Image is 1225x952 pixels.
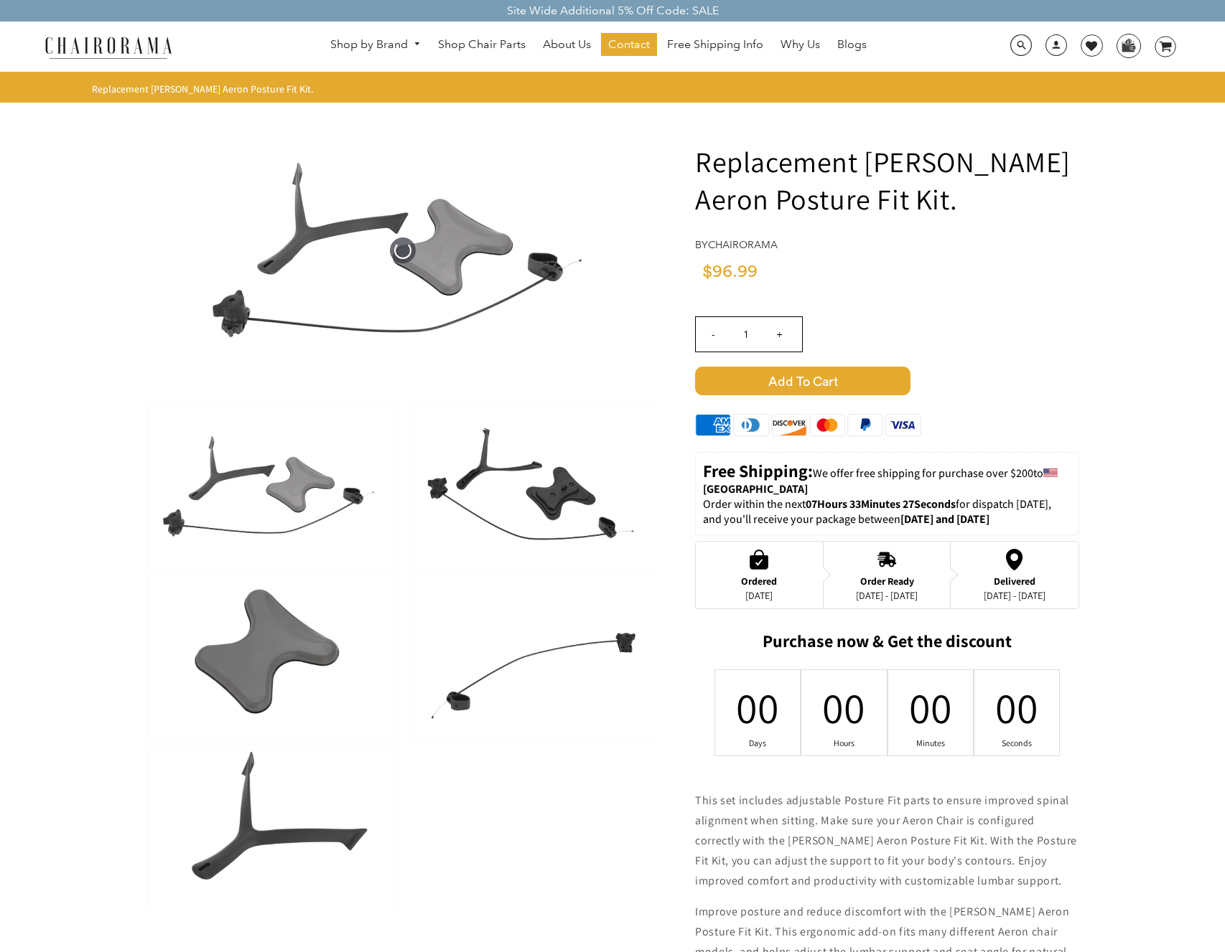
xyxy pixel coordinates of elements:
div: Minutes [921,737,940,749]
nav: breadcrumbs [92,83,319,95]
p: to [703,460,1071,497]
div: Delivered [984,575,1045,587]
span: Blogs [837,37,867,52]
h1: Replacement [PERSON_NAME] Aeron Posture Fit Kit. [695,143,1079,217]
a: Shop by Brand [323,34,428,56]
div: 00 [1007,679,1026,735]
div: Seconds [1007,737,1026,749]
span: 07Hours 33Minutes 27Seconds [806,496,956,512]
span: Replacement [PERSON_NAME] Aeron Posture Fit Kit. [92,83,314,95]
div: 00 [748,679,767,735]
img: WhatsApp_Image_2024-07-12_at_16.23.01.webp [1117,34,1140,56]
p: This set includes adjustable Posture Fit parts to ensure improved spinal alignment when sitting. ... [695,791,1079,891]
strong: [DATE] and [DATE] [900,512,989,527]
img: Replacement Herman Miller Aeron Posture Fit Kit. - chairorama [149,745,395,910]
span: $96.99 [702,263,758,281]
div: 00 [835,679,854,735]
a: Free Shipping Info [660,33,770,56]
span: About Us [543,37,591,52]
img: Replacement Herman Miller Aeron Posture Fit Kit. - chairorama [410,575,656,740]
img: Replacement Herman Miller Aeron Posture Fit Kit. - chairorama [149,575,395,740]
a: About Us [536,33,598,56]
strong: Free Shipping: [703,459,813,482]
h2: Purchase now & Get the discount [695,631,1079,659]
a: Blogs [830,33,874,56]
nav: DesktopNavigation [241,33,956,60]
div: Days [748,737,767,749]
button: Add to Cart [695,367,1079,395]
span: Free Shipping Info [667,37,763,52]
a: Shop Chair Parts [431,33,533,56]
div: [DATE] - [DATE] [856,590,918,601]
span: We offer free shipping for purchase over $200 [813,466,1033,481]
div: [DATE] - [DATE] [984,590,1045,601]
input: - [696,317,730,352]
div: Order Ready [856,575,918,587]
img: Replacement Herman Miller Aeron Posture Fit Kit. - chairorama [410,404,656,569]
a: Contact [601,33,657,56]
a: Why Us [773,33,827,56]
span: Add to Cart [695,367,910,395]
p: Order within the next for dispatch [DATE], and you'll receive your package between [703,497,1071,527]
img: Replacement Herman Miller Aeron Posture Fit Kit. - chairorama [187,107,618,394]
img: Replacement Herman Miller Aeron Posture Fit Kit. - chairorama [149,404,395,569]
div: Ordered [741,575,777,587]
span: Why Us [781,37,820,52]
a: chairorama [708,238,778,251]
a: Replacement Herman Miller Aeron Posture Fit Kit. - chairorama [187,242,618,257]
div: 00 [921,679,940,735]
strong: [GEOGRAPHIC_DATA] [703,481,808,496]
img: chairorama [37,34,180,60]
div: Hours [835,737,854,749]
span: Shop Chair Parts [438,37,526,52]
span: Contact [608,37,650,52]
input: + [762,317,796,352]
div: [DATE] [741,590,777,601]
h4: by [695,239,1079,251]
